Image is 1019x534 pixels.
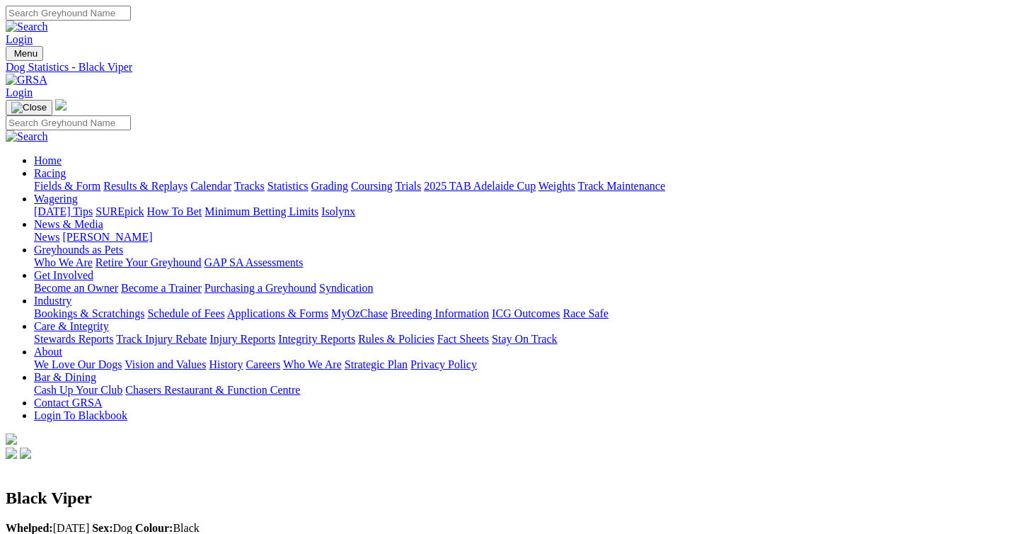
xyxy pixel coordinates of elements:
a: Injury Reports [209,333,275,345]
a: About [34,346,62,358]
img: GRSA [6,74,47,86]
a: Privacy Policy [410,358,477,370]
div: Care & Integrity [34,333,1013,346]
div: Wagering [34,205,1013,218]
a: Race Safe [563,307,608,319]
div: Get Involved [34,282,1013,295]
a: Greyhounds as Pets [34,244,123,256]
a: Login [6,86,33,98]
a: Minimum Betting Limits [205,205,318,217]
a: Track Injury Rebate [116,333,207,345]
a: Fact Sheets [437,333,489,345]
a: Bookings & Scratchings [34,307,144,319]
a: Chasers Restaurant & Function Centre [125,384,300,396]
a: [DATE] Tips [34,205,93,217]
a: We Love Our Dogs [34,358,122,370]
a: Bar & Dining [34,371,96,383]
a: ICG Outcomes [492,307,560,319]
a: Become an Owner [34,282,118,294]
a: Calendar [190,180,231,192]
a: Care & Integrity [34,320,109,332]
a: News [34,231,59,243]
img: Search [6,130,48,143]
a: Breeding Information [391,307,489,319]
img: facebook.svg [6,448,17,459]
b: Sex: [92,522,113,534]
a: Weights [539,180,575,192]
span: Dog [92,522,132,534]
a: History [209,358,243,370]
a: News & Media [34,218,103,230]
a: Login To Blackbook [34,409,127,421]
input: Search [6,6,131,21]
a: Syndication [319,282,373,294]
button: Toggle navigation [6,100,52,115]
a: [PERSON_NAME] [62,231,152,243]
img: twitter.svg [20,448,31,459]
a: Isolynx [321,205,355,217]
a: Tracks [234,180,265,192]
h2: Black Viper [6,489,1013,508]
b: Colour: [135,522,173,534]
a: How To Bet [147,205,202,217]
a: Who We Are [283,358,342,370]
a: 2025 TAB Adelaide Cup [424,180,536,192]
a: Stay On Track [492,333,557,345]
img: Search [6,21,48,33]
a: Coursing [351,180,393,192]
a: GAP SA Assessments [205,256,304,268]
a: Become a Trainer [121,282,202,294]
a: Track Maintenance [578,180,665,192]
b: Whelped: [6,522,53,534]
div: Racing [34,180,1013,193]
img: logo-grsa-white.png [55,99,67,110]
a: MyOzChase [331,307,388,319]
a: Purchasing a Greyhound [205,282,316,294]
a: Careers [246,358,280,370]
button: Toggle navigation [6,46,43,61]
div: Industry [34,307,1013,320]
a: Fields & Form [34,180,100,192]
a: Stewards Reports [34,333,113,345]
a: Applications & Forms [227,307,328,319]
img: Close [11,102,47,113]
a: Racing [34,167,66,179]
span: Menu [14,48,38,59]
a: Grading [311,180,348,192]
div: News & Media [34,231,1013,244]
a: Wagering [34,193,78,205]
a: Integrity Reports [278,333,355,345]
a: Cash Up Your Club [34,384,122,396]
div: About [34,358,1013,371]
div: Greyhounds as Pets [34,256,1013,269]
a: Home [34,154,62,166]
img: logo-grsa-white.png [6,433,17,445]
a: Trials [395,180,421,192]
a: Who We Are [34,256,93,268]
a: Dog Statistics - Black Viper [6,61,1013,74]
a: Results & Replays [103,180,188,192]
a: Retire Your Greyhound [96,256,202,268]
a: Statistics [267,180,309,192]
input: Search [6,115,131,130]
a: Schedule of Fees [147,307,224,319]
a: Industry [34,295,71,307]
a: Vision and Values [125,358,206,370]
span: Black [135,522,200,534]
a: Contact GRSA [34,397,102,409]
a: Rules & Policies [358,333,434,345]
div: Bar & Dining [34,384,1013,397]
a: SUREpick [96,205,144,217]
a: Login [6,33,33,45]
span: [DATE] [6,522,89,534]
a: Strategic Plan [345,358,408,370]
a: Get Involved [34,269,93,281]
